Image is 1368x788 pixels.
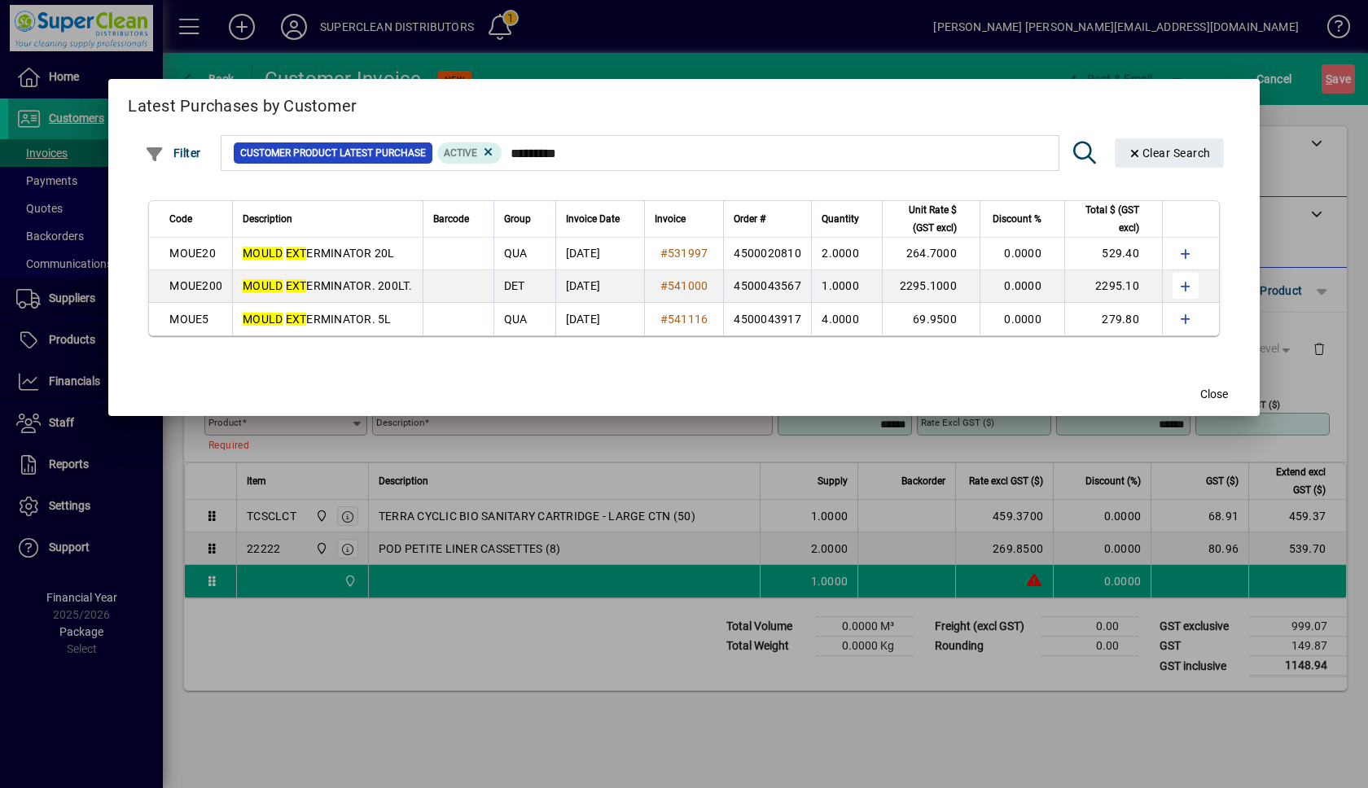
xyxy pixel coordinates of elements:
span: Clear Search [1128,147,1211,160]
td: [DATE] [555,303,644,335]
span: MOUE200 [169,279,222,292]
span: Barcode [433,210,469,228]
span: MOUE5 [169,313,208,326]
td: 2.0000 [811,238,882,270]
button: Close [1188,380,1240,409]
span: Unit Rate $ (GST excl) [892,201,957,237]
td: 2295.1000 [882,270,980,303]
span: Group [504,210,531,228]
span: Quantity [822,210,859,228]
div: Invoice Date [566,210,634,228]
span: Invoice [655,210,686,228]
td: 264.7000 [882,238,980,270]
em: MOULD [243,247,283,260]
h2: Latest Purchases by Customer [108,79,1260,126]
td: 529.40 [1064,238,1162,270]
span: Code [169,210,192,228]
span: Order # [734,210,765,228]
button: Clear [1115,138,1224,168]
td: [DATE] [555,238,644,270]
span: 541000 [668,279,708,292]
span: QUA [504,247,528,260]
div: Unit Rate $ (GST excl) [892,201,971,237]
span: Discount % [993,210,1041,228]
em: MOULD [243,313,283,326]
a: #531997 [655,244,714,262]
span: ERMINATOR. 200LT. [243,279,413,292]
td: 279.80 [1064,303,1162,335]
td: 4500043567 [723,270,811,303]
div: Total $ (GST excl) [1075,201,1154,237]
div: Group [504,210,546,228]
button: Filter [141,138,205,168]
mat-chip: Product Activation Status: Active [437,142,502,164]
td: 4.0000 [811,303,882,335]
a: #541116 [655,310,714,328]
div: Discount % [990,210,1056,228]
td: 1.0000 [811,270,882,303]
em: EXT [286,279,307,292]
span: DET [504,279,525,292]
span: Total $ (GST excl) [1075,201,1139,237]
td: 0.0000 [980,303,1064,335]
td: [DATE] [555,270,644,303]
td: 2295.10 [1064,270,1162,303]
div: Quantity [822,210,874,228]
div: Order # [734,210,801,228]
span: # [660,247,668,260]
span: 541116 [668,313,708,326]
div: Barcode [433,210,484,228]
em: EXT [286,247,307,260]
td: 4500020810 [723,238,811,270]
div: Invoice [655,210,714,228]
em: MOULD [243,279,283,292]
td: 4500043917 [723,303,811,335]
span: Filter [145,147,201,160]
span: ERMINATOR 20L [243,247,395,260]
span: Close [1200,386,1228,403]
td: 69.9500 [882,303,980,335]
span: Invoice Date [566,210,620,228]
span: # [660,313,668,326]
td: 0.0000 [980,270,1064,303]
a: #541000 [655,277,714,295]
span: Customer Product Latest Purchase [240,145,426,161]
span: Description [243,210,292,228]
span: Active [444,147,477,159]
div: Description [243,210,413,228]
span: 531997 [668,247,708,260]
span: MOUE20 [169,247,216,260]
td: 0.0000 [980,238,1064,270]
span: ERMINATOR. 5L [243,313,392,326]
em: EXT [286,313,307,326]
span: QUA [504,313,528,326]
span: # [660,279,668,292]
div: Code [169,210,222,228]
